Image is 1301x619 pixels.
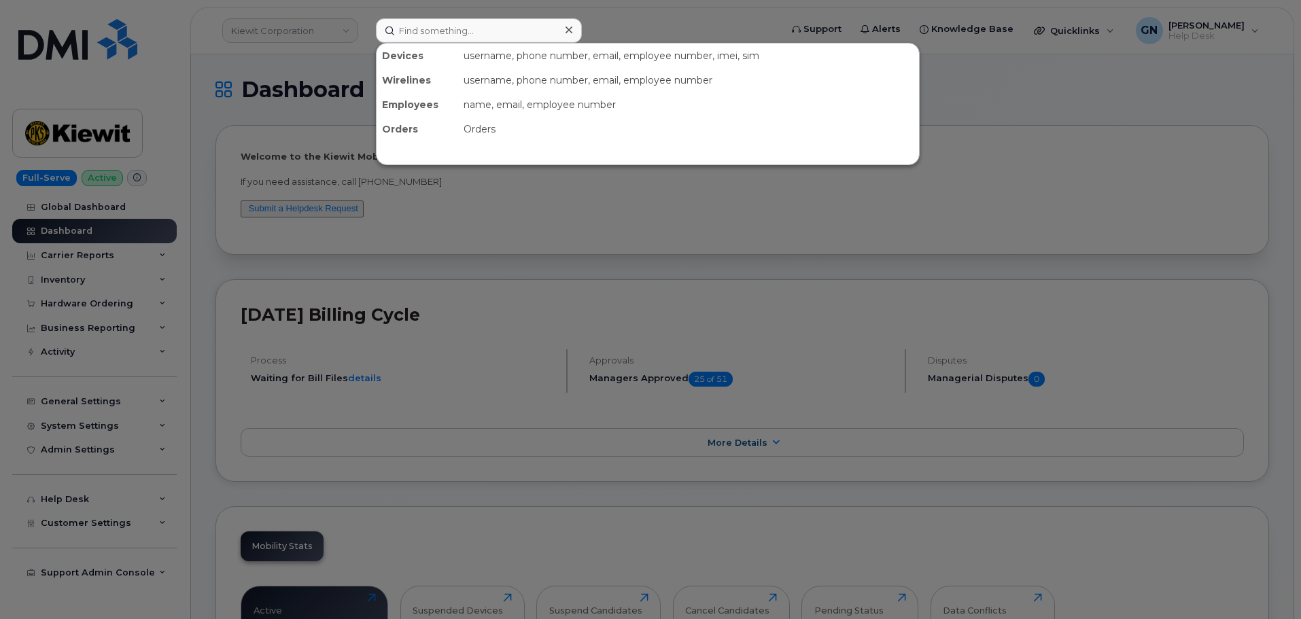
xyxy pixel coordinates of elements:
[458,43,919,68] div: username, phone number, email, employee number, imei, sim
[458,92,919,117] div: name, email, employee number
[1242,560,1291,609] iframe: Messenger Launcher
[377,43,458,68] div: Devices
[377,92,458,117] div: Employees
[458,68,919,92] div: username, phone number, email, employee number
[377,117,458,141] div: Orders
[377,68,458,92] div: Wirelines
[458,117,919,141] div: Orders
